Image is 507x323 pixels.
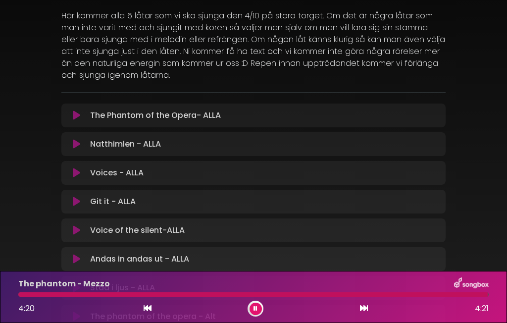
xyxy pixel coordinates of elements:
[90,167,144,179] p: Voices - ALLA
[61,10,446,81] p: Här kommer alla 6 låtar som vi ska sjunga den 4/10 på stora torget. Om det är några låtar som man...
[90,196,136,208] p: Git it - ALLA
[90,109,221,121] p: The Phantom of the Opera- ALLA
[90,138,161,150] p: Natthimlen - ALLA
[18,278,110,290] p: The phantom - Mezzo
[454,277,489,290] img: songbox-logo-white.png
[90,224,185,236] p: Voice of the silent-ALLA
[18,303,35,314] span: 4:20
[475,303,489,315] span: 4:21
[90,253,189,265] p: Andas in andas ut - ALLA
